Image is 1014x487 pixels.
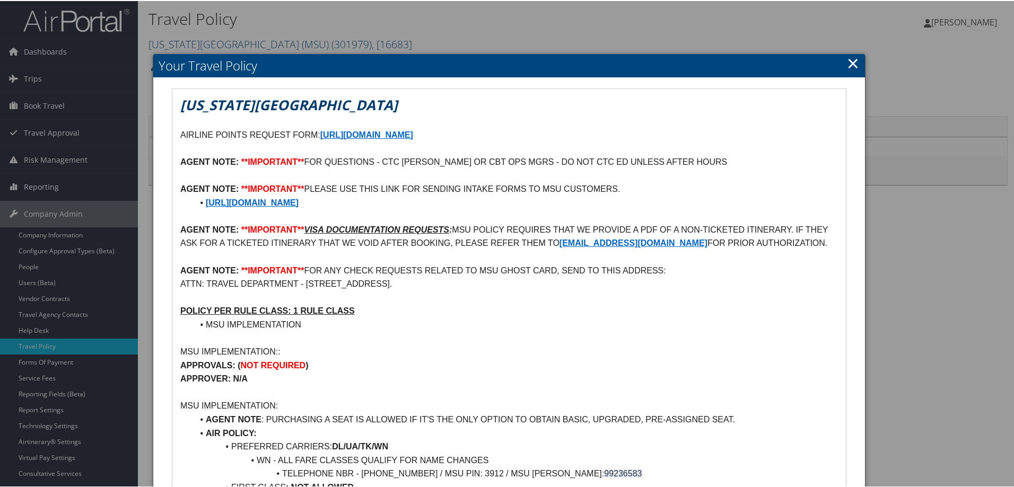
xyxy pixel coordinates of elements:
[180,183,239,192] strong: AGENT NOTE:
[180,265,239,274] strong: AGENT NOTE:
[847,51,859,73] a: Close
[180,94,398,113] em: [US_STATE][GEOGRAPHIC_DATA]
[180,181,838,195] p: PLEASE USE THIS LINK FOR SENDING INTAKE FORMS TO MSU CUSTOMERS.
[304,224,452,233] em: :
[206,414,261,423] strong: AGENT NOTE
[206,428,257,437] strong: AIR POLICY:
[180,263,838,277] p: FOR ANY CHECK REQUESTS RELATED TO MSU GHOST CARD, SEND TO THIS ADDRESS:
[193,466,838,480] li: TELEPHONE NBR - [PHONE_NUMBER] / MSU PIN: 3912 / MSU [PERSON_NAME]:
[180,127,838,141] p: AIRLINE POINTS REQUEST FORM:
[193,439,838,453] li: PREFERRED CARRIERS:
[180,156,239,165] strong: AGENT NOTE:
[180,222,838,249] p: MSU POLICY REQUIRES THAT WE PROVIDE A PDF OF A NON-TICKETED ITINERARY. IF THEY ASK FOR A TICKETED...
[180,344,838,358] p: MSU IMPLEMENTATION::
[560,237,707,246] a: [EMAIL_ADDRESS][DOMAIN_NAME]
[332,441,388,450] strong: DL/UA/TK/WN
[193,453,838,466] li: WN - ALL FARE CLASSES QUALIFY FOR NAME CHANGES
[206,197,299,206] a: [URL][DOMAIN_NAME]
[180,398,838,412] p: MSU IMPLEMENTATION:
[305,360,308,369] strong: )
[153,53,865,76] h2: Your Travel Policy
[604,468,642,477] span: 99236583
[240,360,305,369] strong: NOT REQUIRED
[304,224,450,233] u: VISA DOCUMENTATION REQUESTS
[180,373,248,382] strong: APPROVER: N/A
[180,305,355,314] u: POLICY PER RULE CLASS: 1 RULE CLASS
[180,360,240,369] strong: APPROVALS: (
[320,129,413,138] a: [URL][DOMAIN_NAME]
[193,317,838,331] li: MSU IMPLEMENTATION
[180,154,838,168] p: FOR QUESTIONS - CTC [PERSON_NAME] OR CBT OPS MGRS - DO NOT CTC ED UNLESS AFTER HOURS
[193,412,838,426] li: : PURCHASING A SEAT IS ALLOWED IF IT'S THE ONLY OPTION TO OBTAIN BASIC, UPGRADED, PRE-ASSIGNED SEAT.
[180,276,838,290] p: ATTN: TRAVEL DEPARTMENT - [STREET_ADDRESS].
[180,224,239,233] strong: AGENT NOTE:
